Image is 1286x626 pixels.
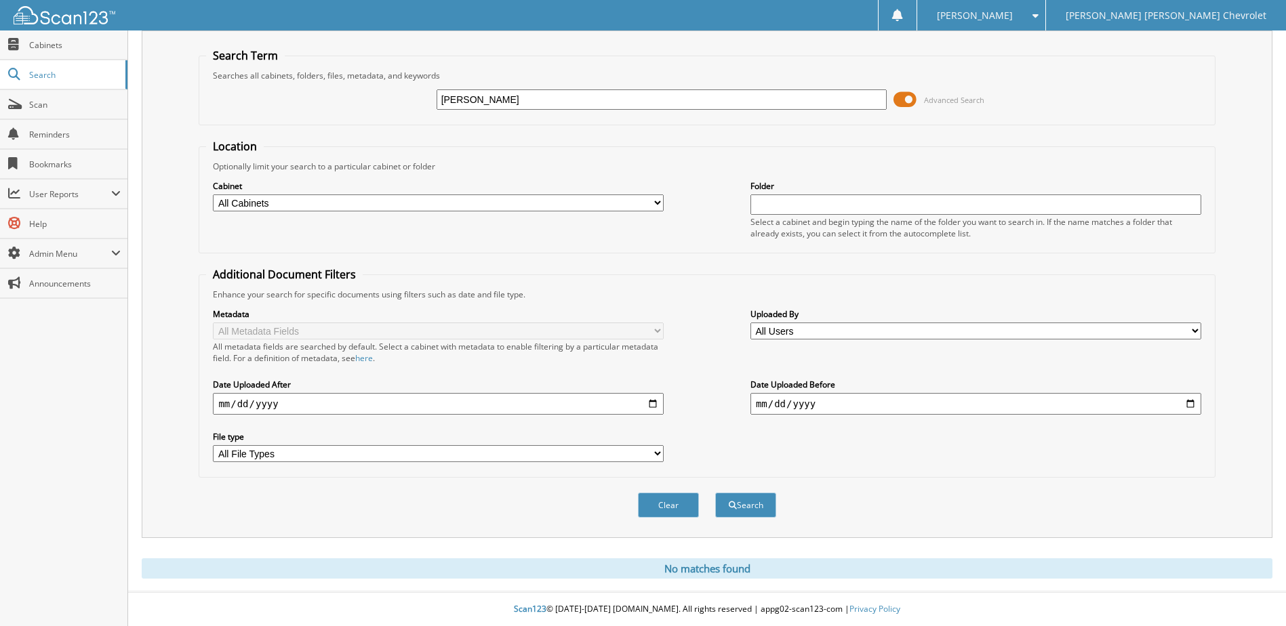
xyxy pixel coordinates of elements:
label: Uploaded By [750,308,1201,320]
span: Scan [29,99,121,110]
span: Advanced Search [924,95,984,105]
span: Scan123 [514,603,546,614]
label: Folder [750,180,1201,192]
label: Date Uploaded After [213,379,664,390]
legend: Additional Document Filters [206,267,363,282]
div: Select a cabinet and begin typing the name of the folder you want to search in. If the name match... [750,216,1201,239]
span: Admin Menu [29,248,111,259]
label: Date Uploaded Before [750,379,1201,390]
span: [PERSON_NAME] [PERSON_NAME] Chevrolet [1066,12,1266,20]
span: Cabinets [29,39,121,51]
a: here [355,352,373,364]
span: Bookmarks [29,159,121,170]
button: Clear [638,493,699,518]
span: Help [29,218,121,230]
img: scan123-logo-white.svg [14,6,115,24]
input: end [750,393,1201,415]
button: Search [715,493,776,518]
div: © [DATE]-[DATE] [DOMAIN_NAME]. All rights reserved | appg02-scan123-com | [128,593,1286,626]
label: File type [213,431,664,442]
label: Cabinet [213,180,664,192]
div: Enhance your search for specific documents using filters such as date and file type. [206,289,1207,300]
div: All metadata fields are searched by default. Select a cabinet with metadata to enable filtering b... [213,341,664,364]
legend: Location [206,139,264,154]
span: [PERSON_NAME] [937,12,1013,20]
input: start [213,393,664,415]
span: Search [29,69,119,81]
a: Privacy Policy [849,603,900,614]
span: Announcements [29,278,121,289]
legend: Search Term [206,48,285,63]
label: Metadata [213,308,664,320]
div: Optionally limit your search to a particular cabinet or folder [206,161,1207,172]
div: No matches found [142,558,1272,579]
div: Searches all cabinets, folders, files, metadata, and keywords [206,70,1207,81]
span: Reminders [29,129,121,140]
span: User Reports [29,188,111,200]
